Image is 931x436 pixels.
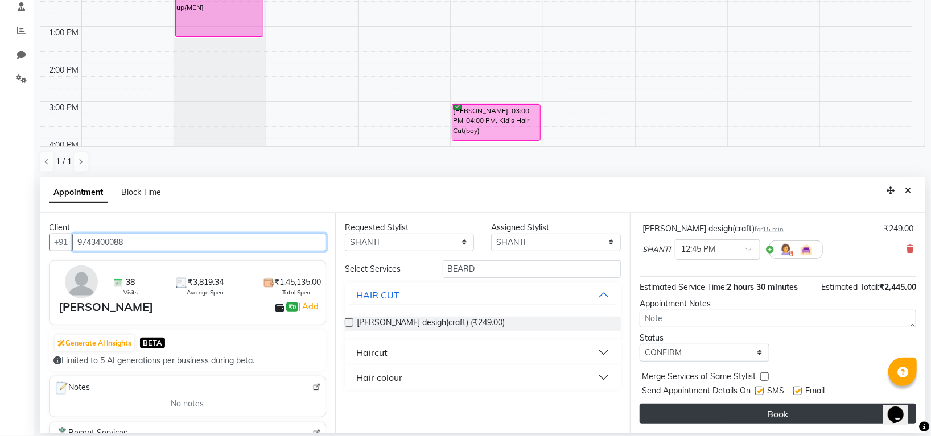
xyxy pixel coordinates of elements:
[452,105,539,140] div: [PERSON_NAME], 03:00 PM-04:00 PM, Kid's Hair Cut(boy)
[282,288,312,297] span: Total Spent
[54,381,90,396] span: Notes
[47,139,81,151] div: 4:00 PM
[336,263,434,275] div: Select Services
[349,342,617,363] button: Haircut
[883,391,920,425] iframe: chat widget
[171,398,204,410] span: No notes
[491,222,621,234] div: Assigned Stylist
[900,182,916,200] button: Close
[72,234,326,251] input: Search by Name/Mobile/Email/Code
[188,276,224,288] span: ₹3,819.34
[357,317,505,331] span: [PERSON_NAME] desigh(craft) (₹249.00)
[640,404,916,424] button: Book
[640,298,916,310] div: Appointment Notes
[47,27,81,39] div: 1:00 PM
[763,225,784,233] span: 15 min
[349,285,617,305] button: HAIR CUT
[640,282,727,292] span: Estimated Service Time:
[805,385,825,399] span: Email
[356,346,388,359] div: Haircut
[187,288,225,297] span: Average Spent
[642,223,784,235] div: [PERSON_NAME] desigh(craft)
[123,288,138,297] span: Visits
[53,355,322,367] div: Limited to 5 AI generations per business during beta.
[49,182,108,203] span: Appointment
[755,225,784,233] small: for
[274,276,321,288] span: ₹1,45,135.00
[642,385,751,399] span: Send Appointment Details On
[49,222,326,234] div: Client
[356,371,402,384] div: Hair colour
[800,243,813,256] img: Interior.png
[55,335,134,351] button: Generate AI Insights
[640,332,769,344] div: Status
[47,64,81,76] div: 2:00 PM
[642,244,670,255] span: SHANTI
[65,265,98,298] img: avatar
[345,222,475,234] div: Requested Stylist
[49,234,73,251] button: +91
[443,260,621,278] input: Search by service name
[286,302,298,312] span: ₹0
[879,282,916,292] span: ₹2,445.00
[356,288,399,302] div: HAIR CUT
[121,187,161,197] span: Block Time
[59,298,153,315] div: [PERSON_NAME]
[56,156,72,168] span: 1 / 1
[767,385,784,399] span: SMS
[884,223,913,235] div: ₹249.00
[727,282,798,292] span: 2 hours 30 minutes
[126,276,135,288] span: 38
[298,300,320,313] span: |
[349,367,617,388] button: Hair colour
[821,282,879,292] span: Estimated Total:
[47,102,81,114] div: 3:00 PM
[779,243,793,256] img: Hairdresser.png
[140,338,165,348] span: BETA
[642,371,756,385] span: Merge Services of Same Stylist
[300,300,320,313] a: Add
